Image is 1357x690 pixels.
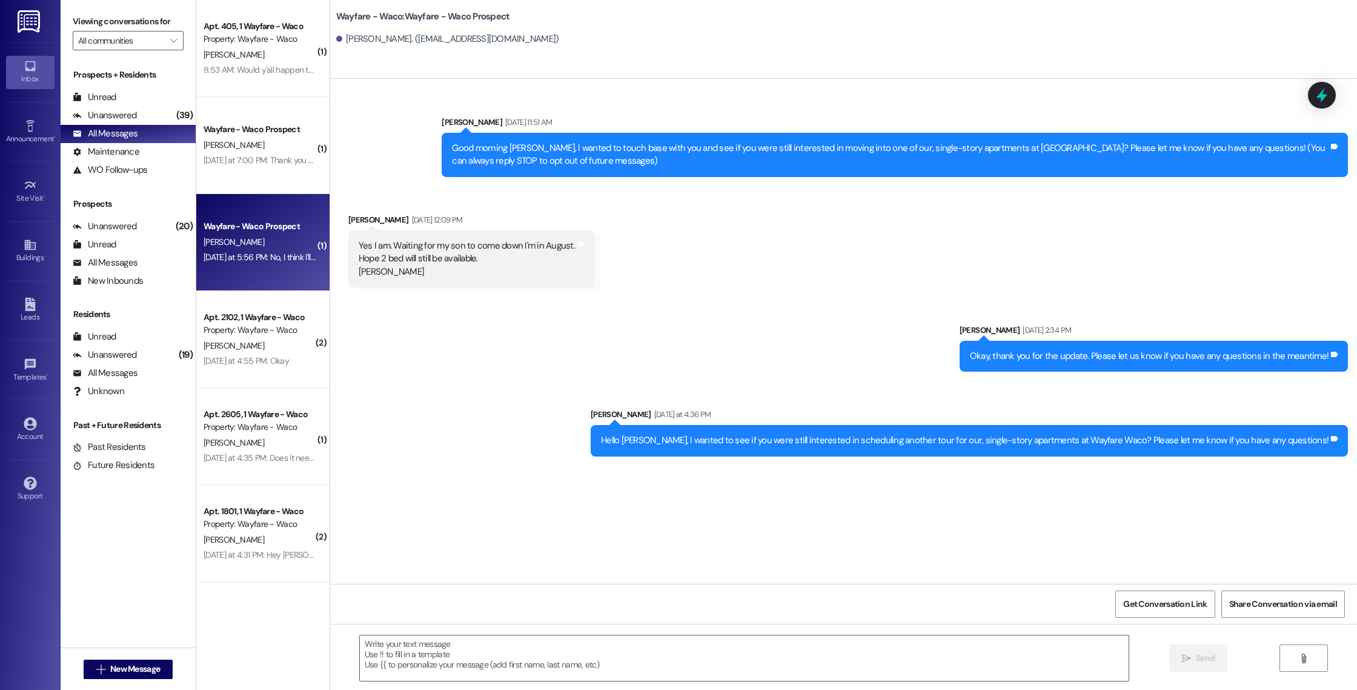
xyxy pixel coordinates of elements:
[1229,598,1337,611] span: Share Conversation via email
[409,213,463,226] div: [DATE] 12:09 PM
[73,349,137,361] div: Unanswered
[6,56,55,89] a: Inbox
[6,354,55,387] a: Templates •
[73,109,137,122] div: Unanswered
[176,346,196,364] div: (19)
[204,252,781,263] div: [DATE] at 5:56 PM: No, I think I'll stay where I am for a while. Thank you for reaching out to me...
[61,69,196,81] div: Prospects + Residents
[1196,652,1215,665] span: Send
[204,64,486,75] div: 8:53 AM: Would y'all happen to have a 10ft section of HVAC duct I could borrow?
[204,534,264,545] span: [PERSON_NAME]
[601,434,1329,447] div: Hello [PERSON_NAME], I wanted to see if you were still interested in scheduling another tour for ...
[204,421,316,434] div: Property: Wayfare - Waco
[73,91,116,104] div: Unread
[591,408,1348,425] div: [PERSON_NAME]
[204,123,316,136] div: Wayfare - Waco Prospect
[73,385,124,398] div: Unknown
[204,49,264,60] span: [PERSON_NAME]
[18,10,42,33] img: ResiDesk Logo
[204,236,264,247] span: [PERSON_NAME]
[110,663,160,675] span: New Message
[204,311,316,324] div: Apt. 2102, 1 Wayfare - Waco
[204,437,264,448] span: [PERSON_NAME]
[204,20,316,33] div: Apt. 405, 1 Wayfare - Waco
[47,371,48,380] span: •
[173,106,196,125] div: (39)
[204,518,316,531] div: Property: Wayfare - Waco
[204,549,700,560] div: [DATE] at 4:31 PM: Hey [PERSON_NAME]! Sorry to hear about your accident. No worries about the tem...
[204,33,316,45] div: Property: Wayfare - Waco
[73,275,143,287] div: New Inbounds
[204,408,316,421] div: Apt. 2605, 1 Wayfare - Waco
[651,408,711,421] div: [DATE] at 4:36 PM
[73,220,137,233] div: Unanswered
[73,164,147,176] div: WO Follow-ups
[1221,591,1345,618] button: Share Conversation via email
[204,324,316,337] div: Property: Wayfare - Waco
[442,116,1348,133] div: [PERSON_NAME]
[73,127,138,140] div: All Messages
[73,367,138,380] div: All Messages
[1299,654,1308,663] i: 
[204,139,264,150] span: [PERSON_NAME]
[452,142,1329,168] div: Good morning [PERSON_NAME], I wanted to touch base with you and see if you were still interested ...
[73,441,146,454] div: Past Residents
[6,414,55,446] a: Account
[6,235,55,267] a: Buildings
[61,419,196,432] div: Past + Future Residents
[502,116,552,129] div: [DATE] 11:51 AM
[204,340,264,351] span: [PERSON_NAME]
[73,330,116,343] div: Unread
[96,665,105,674] i: 
[1123,598,1207,611] span: Get Conversation Link
[1115,591,1215,618] button: Get Conversation Link
[73,238,116,251] div: Unread
[61,308,196,321] div: Residents
[204,505,316,518] div: Apt. 1801, 1 Wayfare - Waco
[6,175,55,208] a: Site Visit •
[348,213,594,230] div: [PERSON_NAME]
[204,220,316,233] div: Wayfare - Waco Prospect
[1020,324,1071,337] div: [DATE] 2:34 PM
[73,12,184,31] label: Viewing conversations for
[6,473,55,506] a: Support
[359,239,575,278] div: Yes I am. Waiting for my son to come down I'm in August. Hope 2 bed will still be available. [PER...
[84,660,173,679] button: New Message
[6,294,55,327] a: Leads
[204,355,289,366] div: [DATE] at 4:55 PM: Okay
[204,452,436,463] div: [DATE] at 4:35 PM: Does it need to be typed out or just as an email
[336,33,559,45] div: [PERSON_NAME]. ([EMAIL_ADDRESS][DOMAIN_NAME])
[336,10,510,23] b: Wayfare - Waco: Wayfare - Waco Prospect
[970,350,1329,363] div: Okay, thank you for the update. Please let us know if you have any questions in the meantime!
[73,459,154,472] div: Future Residents
[44,192,45,201] span: •
[173,217,196,236] div: (20)
[54,133,56,141] span: •
[61,198,196,210] div: Prospects
[960,324,1348,341] div: [PERSON_NAME]
[1182,654,1191,663] i: 
[170,36,177,45] i: 
[78,31,164,50] input: All communities
[73,256,138,269] div: All Messages
[73,146,139,158] div: Maintenance
[204,155,502,166] div: [DATE] at 7:00 PM: Thank you for letting us know! We'll have everything signed tonight.
[1169,645,1228,672] button: Send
